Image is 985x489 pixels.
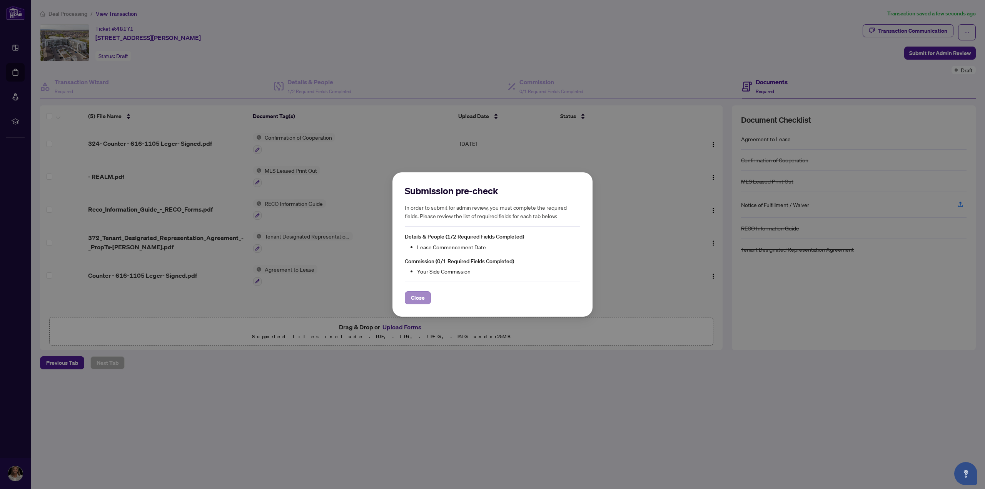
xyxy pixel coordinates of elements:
span: Details & People (1/2 Required Fields Completed) [405,233,524,240]
h2: Submission pre-check [405,185,580,197]
button: Close [405,291,431,304]
span: Close [411,292,425,304]
button: Open asap [954,462,977,485]
h5: In order to submit for admin review, you must complete the required fields. Please review the lis... [405,203,580,220]
li: Your Side Commission [417,267,580,275]
li: Lease Commencement Date [417,243,580,251]
span: Commission (0/1 Required Fields Completed) [405,258,514,265]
